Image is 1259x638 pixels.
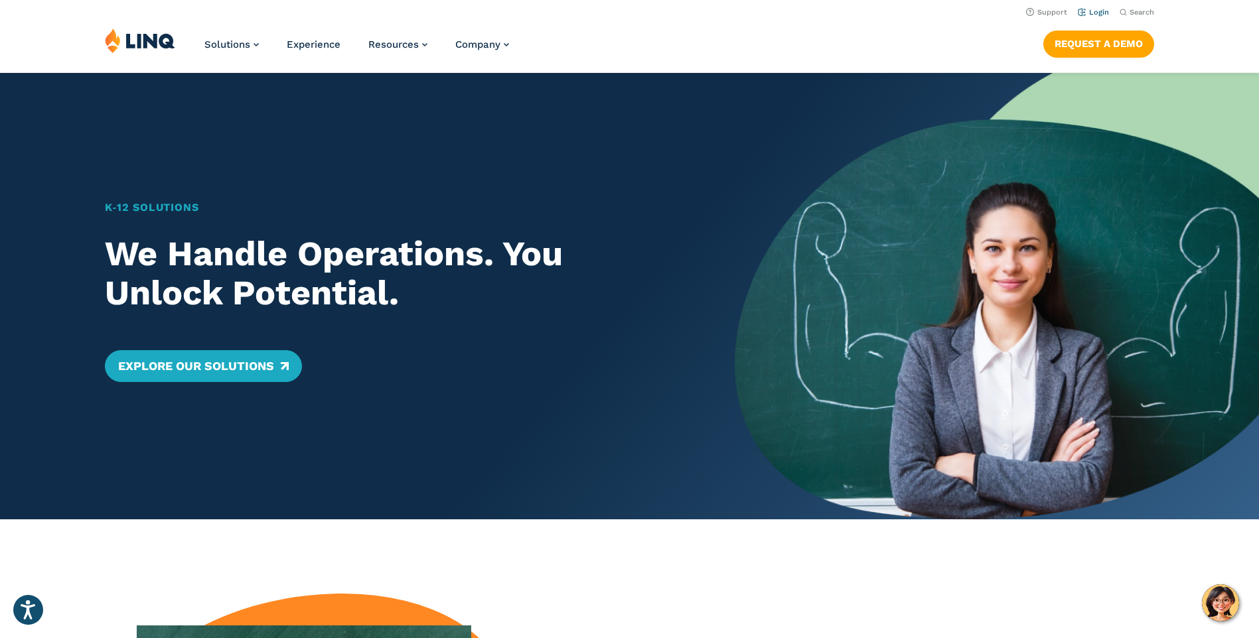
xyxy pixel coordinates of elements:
h2: We Handle Operations. You Unlock Potential. [105,234,683,314]
button: Hello, have a question? Let’s chat. [1202,584,1239,621]
a: Company [455,38,509,50]
nav: Primary Navigation [204,28,509,72]
nav: Button Navigation [1043,28,1154,57]
a: Solutions [204,38,259,50]
a: Login [1078,8,1109,17]
img: LINQ | K‑12 Software [105,28,175,53]
span: Resources [368,38,419,50]
span: Solutions [204,38,250,50]
a: Resources [368,38,427,50]
a: Request a Demo [1043,31,1154,57]
a: Experience [287,38,340,50]
img: Home Banner [735,73,1259,519]
span: Search [1130,8,1154,17]
button: Open Search Bar [1120,7,1154,17]
h1: K‑12 Solutions [105,200,683,216]
a: Support [1026,8,1067,17]
a: Explore Our Solutions [105,350,302,382]
span: Company [455,38,500,50]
